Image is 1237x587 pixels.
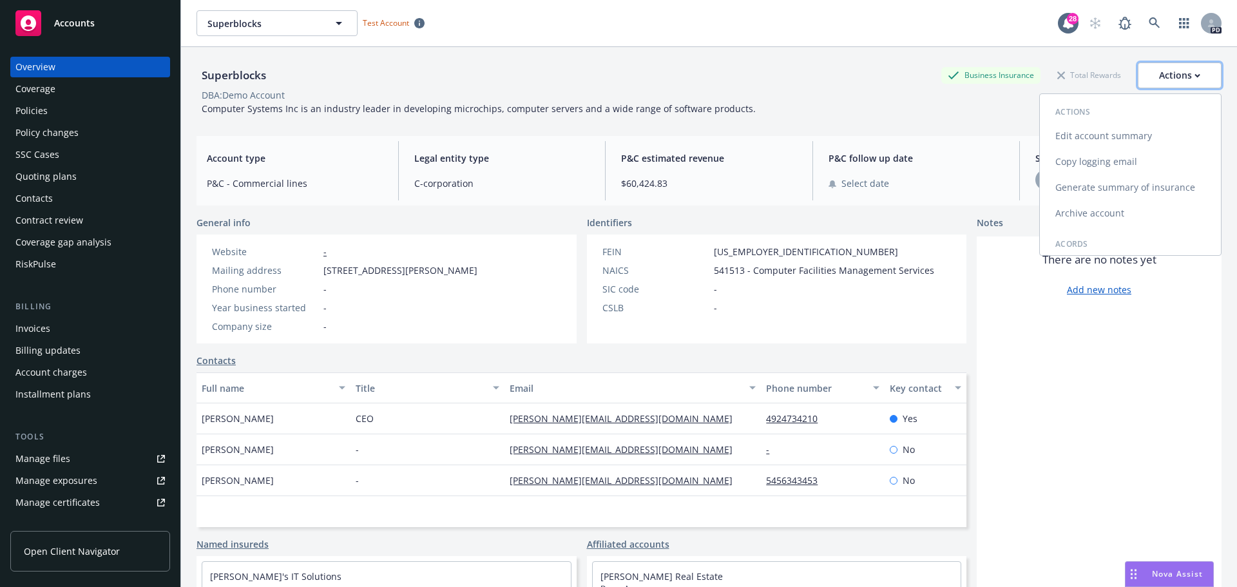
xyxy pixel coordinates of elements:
[414,151,590,165] span: Legal entity type
[510,474,743,486] a: [PERSON_NAME][EMAIL_ADDRESS][DOMAIN_NAME]
[1138,63,1222,88] button: Actions
[10,430,170,443] div: Tools
[10,384,170,405] a: Installment plans
[15,144,59,165] div: SSC Cases
[10,514,170,535] a: Manage BORs
[1152,568,1203,579] span: Nova Assist
[212,245,318,258] div: Website
[197,10,358,36] button: Superblocks
[1112,10,1138,36] a: Report a Bug
[10,101,170,121] a: Policies
[510,412,743,425] a: [PERSON_NAME][EMAIL_ADDRESS][DOMAIN_NAME]
[202,381,331,395] div: Full name
[323,320,327,333] span: -
[841,177,889,190] span: Select date
[15,384,91,405] div: Installment plans
[197,372,350,403] button: Full name
[323,301,327,314] span: -
[714,245,898,258] span: [US_EMPLOYER_IDENTIFICATION_NUMBER]
[1040,149,1221,175] a: Copy logging email
[10,188,170,209] a: Contacts
[15,340,81,361] div: Billing updates
[356,474,359,487] span: -
[323,264,477,277] span: [STREET_ADDRESS][PERSON_NAME]
[363,17,409,28] span: Test Account
[977,216,1003,231] span: Notes
[202,102,756,115] span: Computer Systems Inc is an industry leader in developing microchips, computer servers and a wide ...
[10,300,170,313] div: Billing
[24,544,120,558] span: Open Client Navigator
[10,144,170,165] a: SSC Cases
[10,362,170,383] a: Account charges
[15,470,97,491] div: Manage exposures
[766,412,828,425] a: 4924734210
[15,166,77,187] div: Quoting plans
[510,381,742,395] div: Email
[15,492,100,513] div: Manage certificates
[829,151,1004,165] span: P&C follow up date
[15,318,50,339] div: Invoices
[587,537,669,551] a: Affiliated accounts
[1171,10,1197,36] a: Switch app
[1126,562,1142,586] div: Drag to move
[1159,63,1200,88] div: Actions
[766,381,865,395] div: Phone number
[210,570,341,582] a: [PERSON_NAME]'s IT Solutions
[602,264,709,277] div: NAICS
[207,177,383,190] span: P&C - Commercial lines
[197,216,251,229] span: General info
[504,372,761,403] button: Email
[207,151,383,165] span: Account type
[202,474,274,487] span: [PERSON_NAME]
[10,232,170,253] a: Coverage gap analysis
[207,17,319,30] span: Superblocks
[202,88,285,102] div: DBA: Demo Account
[10,254,170,274] a: RiskPulse
[600,570,723,582] a: [PERSON_NAME] Real Estate
[15,448,70,469] div: Manage files
[15,254,56,274] div: RiskPulse
[10,318,170,339] a: Invoices
[202,412,274,425] span: [PERSON_NAME]
[10,166,170,187] a: Quoting plans
[766,474,828,486] a: 5456343453
[358,16,430,30] span: Test Account
[1051,67,1127,83] div: Total Rewards
[15,514,76,535] div: Manage BORs
[197,537,269,551] a: Named insureds
[15,101,48,121] div: Policies
[10,210,170,231] a: Contract review
[197,67,271,84] div: Superblocks
[903,474,915,487] span: No
[212,320,318,333] div: Company size
[356,443,359,456] span: -
[941,67,1040,83] div: Business Insurance
[1040,123,1221,149] a: Edit account summary
[323,245,327,258] a: -
[54,18,95,28] span: Accounts
[10,492,170,513] a: Manage certificates
[212,264,318,277] div: Mailing address
[714,282,717,296] span: -
[890,381,947,395] div: Key contact
[766,443,780,456] a: -
[1142,10,1167,36] a: Search
[202,443,274,456] span: [PERSON_NAME]
[1067,283,1131,296] a: Add new notes
[10,470,170,491] a: Manage exposures
[714,301,717,314] span: -
[1125,561,1214,587] button: Nova Assist
[10,340,170,361] a: Billing updates
[356,381,485,395] div: Title
[1042,252,1156,267] span: There are no notes yet
[15,188,53,209] div: Contacts
[621,151,797,165] span: P&C estimated revenue
[10,57,170,77] a: Overview
[350,372,504,403] button: Title
[10,5,170,41] a: Accounts
[1055,106,1090,117] span: Actions
[212,301,318,314] div: Year business started
[15,57,55,77] div: Overview
[602,282,709,296] div: SIC code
